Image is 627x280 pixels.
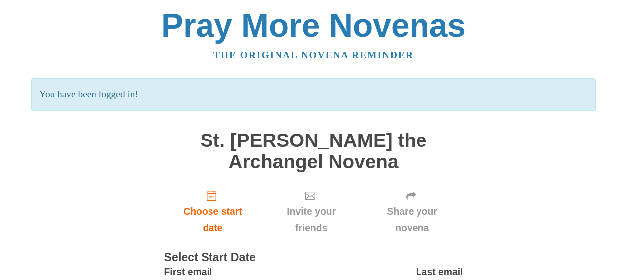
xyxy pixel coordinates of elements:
h3: Select Start Date [164,251,463,264]
a: The original novena reminder [213,50,414,60]
label: First email [164,264,212,280]
a: Choose start date [164,182,262,242]
span: Choose start date [174,203,252,236]
span: Invite your friends [271,203,351,236]
h1: St. [PERSON_NAME] the Archangel Novena [164,130,463,172]
div: Click "Next" to confirm your start date first. [261,182,361,242]
span: Share your novena [371,203,453,236]
div: Click "Next" to confirm your start date first. [361,182,463,242]
label: Last email [416,264,463,280]
a: Pray More Novenas [161,7,466,44]
p: You have been logged in! [31,78,596,111]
